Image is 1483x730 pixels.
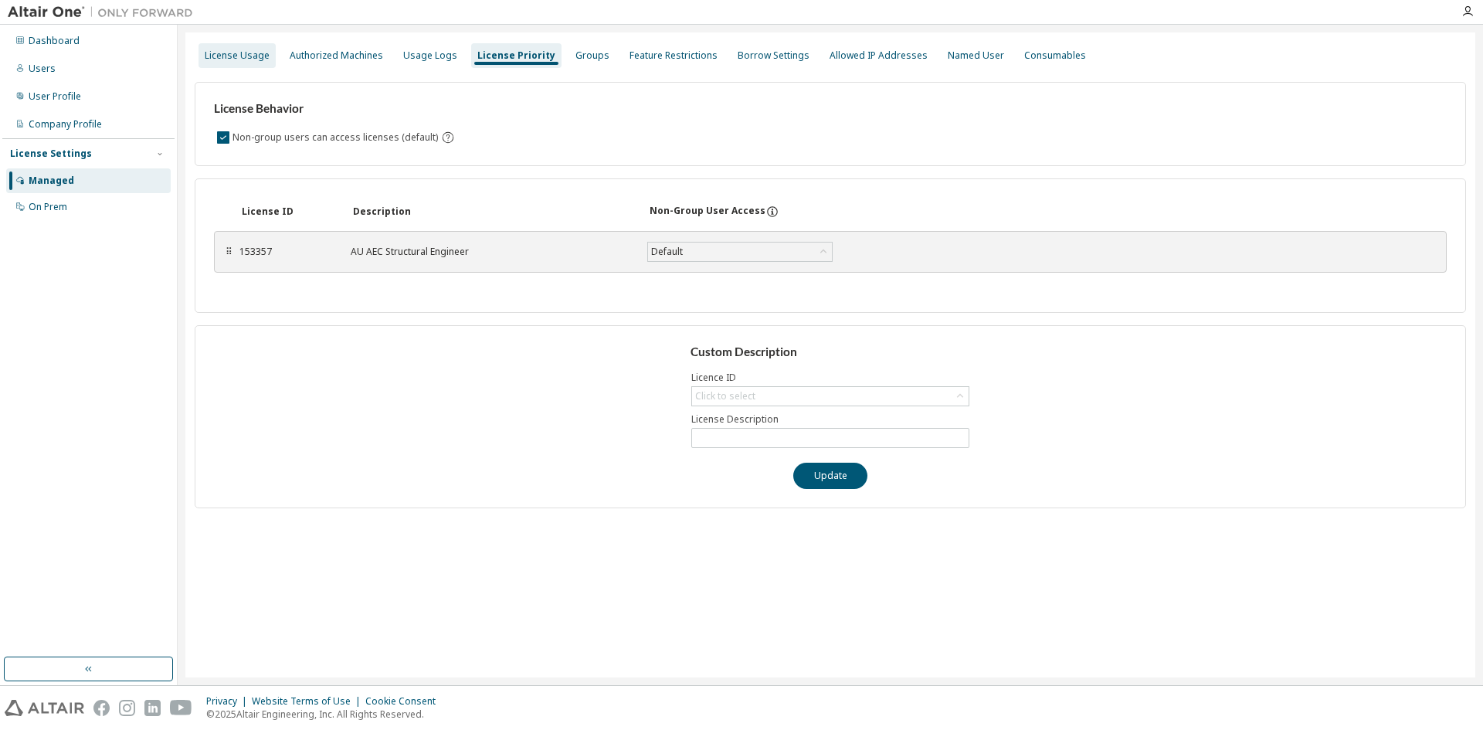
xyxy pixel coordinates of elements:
[691,345,971,360] h3: Custom Description
[692,387,969,406] div: Click to select
[477,49,555,62] div: License Priority
[10,148,92,160] div: License Settings
[353,205,631,218] div: Description
[29,35,80,47] div: Dashboard
[441,131,455,144] svg: By default any user not assigned to any group can access any license. Turn this setting off to di...
[8,5,201,20] img: Altair One
[242,205,334,218] div: License ID
[93,700,110,716] img: facebook.svg
[144,700,161,716] img: linkedin.svg
[691,372,969,384] label: Licence ID
[1024,49,1086,62] div: Consumables
[29,201,67,213] div: On Prem
[948,49,1004,62] div: Named User
[649,243,685,260] div: Default
[239,246,332,258] div: 153357
[290,49,383,62] div: Authorized Machines
[630,49,718,62] div: Feature Restrictions
[29,175,74,187] div: Managed
[575,49,609,62] div: Groups
[29,63,56,75] div: Users
[351,246,629,258] div: AU AEC Structural Engineer
[403,49,457,62] div: Usage Logs
[29,118,102,131] div: Company Profile
[5,700,84,716] img: altair_logo.svg
[695,390,755,402] div: Click to select
[206,695,252,708] div: Privacy
[206,708,445,721] p: © 2025 Altair Engineering, Inc. All Rights Reserved.
[650,205,765,219] div: Non-Group User Access
[365,695,445,708] div: Cookie Consent
[205,49,270,62] div: License Usage
[232,128,441,147] label: Non-group users can access licenses (default)
[830,49,928,62] div: Allowed IP Addresses
[793,463,867,489] button: Update
[224,246,233,258] div: ⠿
[119,700,135,716] img: instagram.svg
[29,90,81,103] div: User Profile
[738,49,809,62] div: Borrow Settings
[648,243,832,261] div: Default
[252,695,365,708] div: Website Terms of Use
[691,413,969,426] label: License Description
[170,700,192,716] img: youtube.svg
[214,101,453,117] h3: License Behavior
